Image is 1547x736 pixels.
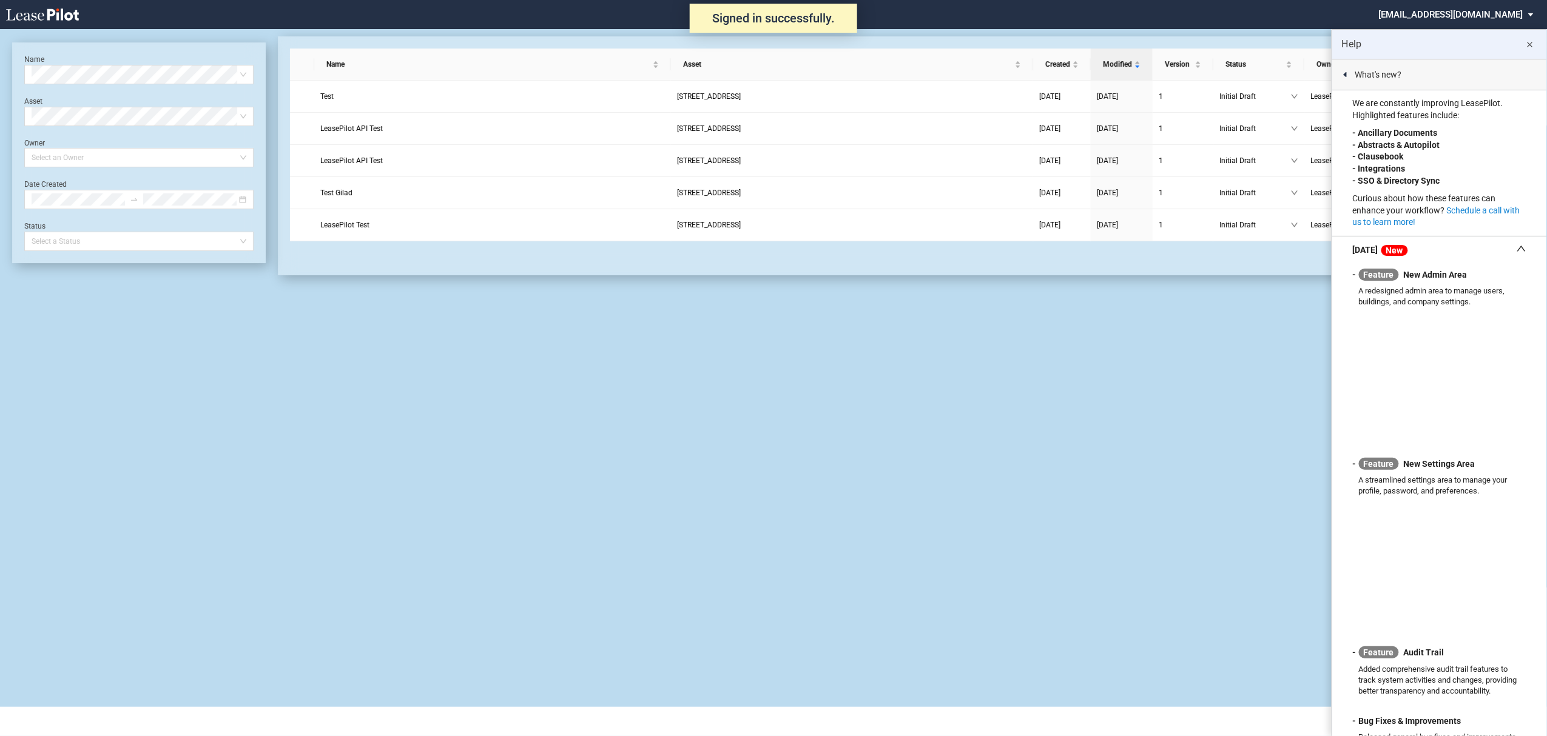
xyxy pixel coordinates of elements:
a: [DATE] [1097,187,1147,199]
a: [DATE] [1097,155,1147,167]
span: 1 [1159,92,1163,101]
span: Test [320,92,334,101]
a: [STREET_ADDRESS] [677,122,1027,135]
span: [DATE] [1097,189,1118,197]
span: Name [326,58,650,70]
span: LeasePilot Team [1310,122,1376,135]
span: 109 State Street [677,189,741,197]
span: 109 State Street [677,92,741,101]
th: Owner [1304,49,1389,81]
span: down [1291,157,1298,164]
span: LeasePilot Team [1310,187,1376,199]
span: LeasePilot Team [1310,219,1376,231]
span: [DATE] [1097,124,1118,133]
span: down [1291,125,1298,132]
span: [DATE] [1039,92,1060,101]
span: 109 State Street [677,156,741,165]
th: Name [314,49,671,81]
a: LeasePilot Test [320,219,665,231]
span: down [1291,221,1298,229]
span: 109 State Street [677,124,741,133]
a: 1 [1159,90,1207,102]
label: Owner [24,139,45,147]
span: Owner [1316,58,1369,70]
label: Status [24,222,45,230]
a: [DATE] [1039,219,1085,231]
span: 1 [1159,189,1163,197]
a: LeasePilot API Test [320,122,665,135]
a: 1 [1159,187,1207,199]
a: LeasePilot API Test [320,155,665,167]
a: [STREET_ADDRESS] [677,90,1027,102]
a: 1 [1159,155,1207,167]
a: [DATE] [1039,187,1085,199]
a: [STREET_ADDRESS] [677,155,1027,167]
span: 109 State Street [677,221,741,229]
span: LeasePilot API Test [320,156,383,165]
a: Test Gilad [320,187,665,199]
span: 1 [1159,156,1163,165]
span: Asset [683,58,1013,70]
span: Initial Draft [1219,90,1291,102]
th: Created [1033,49,1091,81]
span: Test Gilad [320,189,352,197]
span: [DATE] [1097,221,1118,229]
a: [DATE] [1039,155,1085,167]
a: [DATE] [1039,90,1085,102]
th: Status [1213,49,1304,81]
span: [DATE] [1039,156,1060,165]
div: Signed in successfully. [690,4,857,33]
span: [DATE] [1039,189,1060,197]
span: Initial Draft [1219,155,1291,167]
span: Initial Draft [1219,122,1291,135]
span: down [1291,189,1298,196]
span: Status [1225,58,1284,70]
span: [DATE] [1039,124,1060,133]
span: 1 [1159,221,1163,229]
span: [DATE] [1097,92,1118,101]
th: Version [1153,49,1213,81]
th: Asset [671,49,1033,81]
a: [DATE] [1097,90,1147,102]
span: [DATE] [1039,221,1060,229]
span: Version [1165,58,1193,70]
span: LeasePilot API Test [320,124,383,133]
span: swap-right [130,195,138,204]
span: Modified [1103,58,1132,70]
span: to [130,195,138,204]
span: Initial Draft [1219,219,1291,231]
span: LeasePilot Test [320,221,369,229]
span: LeasePilot Team [1310,90,1376,102]
a: [STREET_ADDRESS] [677,187,1027,199]
span: 1 [1159,124,1163,133]
a: [DATE] [1097,219,1147,231]
span: LeasePilot Team [1310,155,1376,167]
a: [DATE] [1097,122,1147,135]
label: Date Created [24,180,67,189]
span: Initial Draft [1219,187,1291,199]
span: down [1291,93,1298,100]
label: Asset [24,97,42,105]
th: Modified [1091,49,1153,81]
span: [DATE] [1097,156,1118,165]
span: Created [1045,58,1070,70]
a: 1 [1159,122,1207,135]
a: [DATE] [1039,122,1085,135]
a: [STREET_ADDRESS] [677,219,1027,231]
a: 1 [1159,219,1207,231]
a: Test [320,90,665,102]
label: Name [24,55,44,64]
